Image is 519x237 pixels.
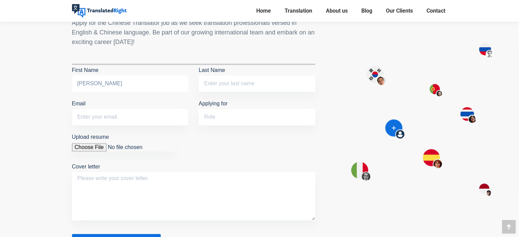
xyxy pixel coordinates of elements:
label: First Name [72,67,189,86]
input: Email [72,109,189,125]
input: Applying for [199,109,315,125]
span: Contact [427,8,445,14]
label: Last Name [199,67,315,86]
input: Upload resume [72,143,175,151]
label: Email [72,101,189,120]
input: Last Name [199,75,315,92]
a: Contact [424,6,447,16]
label: Applying for [199,101,315,120]
a: Blog [359,6,374,16]
div: Apply for the Chinese Translator job as we seek translation professionals versed in English & Chi... [72,18,315,47]
input: First Name [72,75,189,92]
textarea: Cover letter [72,172,315,220]
span: About us [326,8,348,14]
label: Upload resume [72,134,175,150]
span: Blog [361,8,372,14]
a: About us [324,6,350,16]
a: Our Clients [384,6,415,16]
span: Translation [285,8,312,14]
span: Our Clients [386,8,413,14]
label: Cover letter [72,164,315,180]
img: Translated Right [72,4,127,18]
span: Home [256,8,271,14]
a: Home [254,6,273,16]
a: Translation [283,6,314,16]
